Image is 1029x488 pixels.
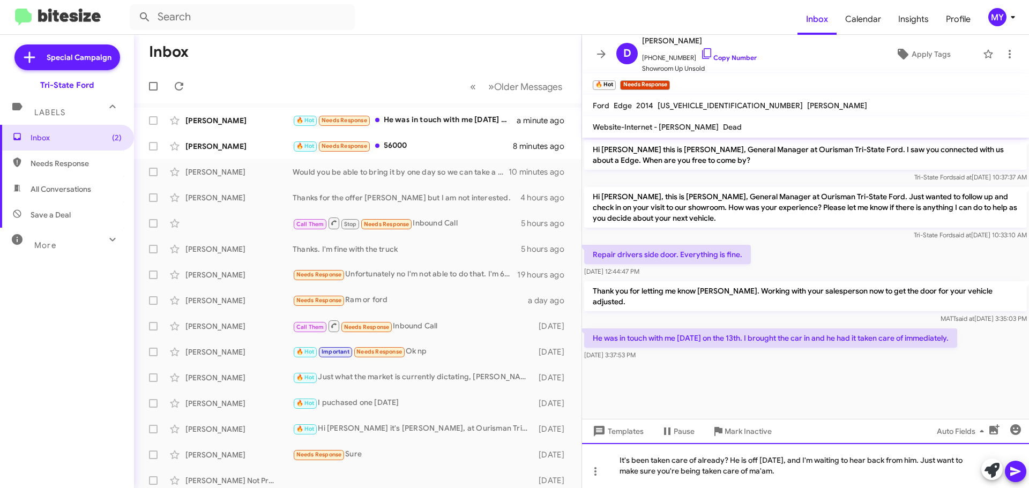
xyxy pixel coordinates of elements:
[494,81,562,93] span: Older Messages
[533,475,573,486] div: [DATE]
[513,141,573,152] div: 8 minutes ago
[185,244,293,254] div: [PERSON_NAME]
[868,44,978,64] button: Apply Tags
[591,422,644,441] span: Templates
[890,4,937,35] a: Insights
[941,314,1027,322] span: MATT [DATE] 3:35:03 PM
[149,43,189,61] h1: Inbox
[584,245,751,264] p: Repair drivers side door. Everything is fine.
[293,448,533,461] div: Sure
[185,295,293,306] div: [PERSON_NAME]
[293,192,520,203] div: Thanks for the offer [PERSON_NAME] but I am not interested.
[700,54,757,62] a: Copy Number
[636,101,653,110] span: 2014
[34,241,56,250] span: More
[344,324,390,331] span: Needs Response
[937,4,979,35] a: Profile
[296,221,324,228] span: Call Them
[979,8,1017,26] button: MY
[40,80,94,91] div: Tri-State Ford
[614,101,632,110] span: Edge
[988,8,1006,26] div: MY
[293,268,517,281] div: Unfortunately no I'm not able to do that. I'm 69 with spinal column issues as well as Oxygen when...
[293,140,513,152] div: 56000
[642,47,757,63] span: [PHONE_NUMBER]
[517,115,573,126] div: a minute ago
[723,122,742,132] span: Dead
[928,422,997,441] button: Auto Fields
[185,192,293,203] div: [PERSON_NAME]
[912,44,951,64] span: Apply Tags
[652,422,703,441] button: Pause
[470,80,476,93] span: «
[533,449,573,460] div: [DATE]
[293,319,533,333] div: Inbound Call
[31,209,71,220] span: Save a Deal
[533,398,573,409] div: [DATE]
[31,158,122,169] span: Needs Response
[482,76,569,97] button: Next
[914,231,1027,239] span: Tri-State Ford [DATE] 10:33:10 AM
[837,4,890,35] a: Calendar
[517,269,573,280] div: 19 hours ago
[14,44,120,70] a: Special Campaign
[593,122,719,132] span: Website-Internet - [PERSON_NAME]
[956,314,974,322] span: said at
[364,221,409,228] span: Needs Response
[642,34,757,47] span: [PERSON_NAME]
[112,132,122,143] span: (2)
[293,423,533,435] div: Hi [PERSON_NAME] it's [PERSON_NAME], at Ourisman Tri-State Ford. Celebrate our Week-long [DATE] S...
[322,117,367,124] span: Needs Response
[296,271,342,278] span: Needs Response
[185,398,293,409] div: [PERSON_NAME]
[293,371,533,384] div: Just what the market is currently dictating, [PERSON_NAME].
[293,346,533,358] div: Ok np
[185,141,293,152] div: [PERSON_NAME]
[533,347,573,357] div: [DATE]
[674,422,695,441] span: Pause
[533,321,573,332] div: [DATE]
[322,142,367,149] span: Needs Response
[296,374,315,381] span: 🔥 Hot
[185,449,293,460] div: [PERSON_NAME]
[584,140,1027,170] p: Hi [PERSON_NAME] this is [PERSON_NAME], General Manager at Ourisman Tri-State Ford. I saw you con...
[797,4,837,35] span: Inbox
[296,425,315,432] span: 🔥 Hot
[521,218,573,229] div: 5 hours ago
[185,475,293,486] div: [PERSON_NAME] Not Provided
[620,80,669,90] small: Needs Response
[582,422,652,441] button: Templates
[703,422,780,441] button: Mark Inactive
[584,351,636,359] span: [DATE] 3:37:53 PM
[593,80,616,90] small: 🔥 Hot
[464,76,569,97] nav: Page navigation example
[584,328,957,348] p: He was in touch with me [DATE] on the 13th. I brought the car in and he had it taken care of imme...
[296,451,342,458] span: Needs Response
[807,101,867,110] span: [PERSON_NAME]
[584,187,1027,228] p: Hi [PERSON_NAME], this is [PERSON_NAME], General Manager at Ourisman Tri-State Ford. Just wanted ...
[130,4,355,30] input: Search
[952,231,971,239] span: said at
[185,115,293,126] div: [PERSON_NAME]
[296,297,342,304] span: Needs Response
[528,295,573,306] div: a day ago
[953,173,972,181] span: said at
[937,422,988,441] span: Auto Fields
[31,184,91,194] span: All Conversations
[185,424,293,434] div: [PERSON_NAME]
[293,167,509,177] div: Would you be able to bring it by one day so we can take a look and make an offer?
[293,216,521,230] div: Inbound Call
[296,324,324,331] span: Call Them
[296,142,315,149] span: 🔥 Hot
[185,347,293,357] div: [PERSON_NAME]
[293,114,517,126] div: He was in touch with me [DATE] on the 13th. I brought the car in and he had it taken care of imme...
[623,45,631,62] span: D
[533,372,573,383] div: [DATE]
[533,424,573,434] div: [DATE]
[593,101,609,110] span: Ford
[725,422,772,441] span: Mark Inactive
[509,167,573,177] div: 10 minutes ago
